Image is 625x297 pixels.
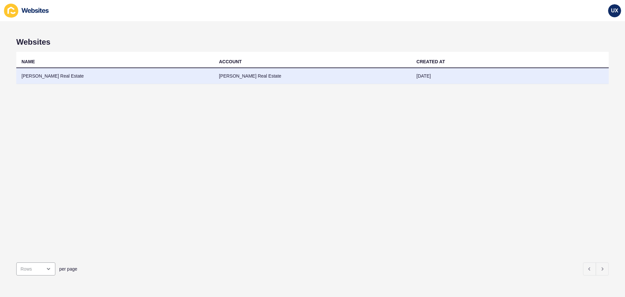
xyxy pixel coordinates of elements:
[411,68,609,84] td: [DATE]
[59,266,77,272] span: per page
[21,58,35,65] div: NAME
[611,7,618,14] span: UX
[416,58,445,65] div: CREATED AT
[16,262,55,275] div: open menu
[214,68,411,84] td: [PERSON_NAME] Real Estate
[16,37,609,47] h1: Websites
[16,68,214,84] td: [PERSON_NAME] Real Estate
[219,58,242,65] div: ACCOUNT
